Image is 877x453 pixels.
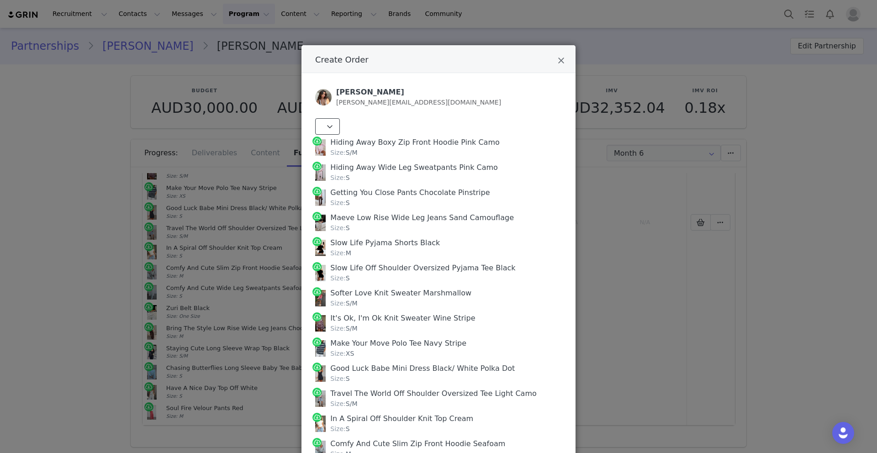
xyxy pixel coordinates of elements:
span: S [330,425,349,432]
div: Maeve Low Rise Wide Leg Jeans Sand Camouflage [330,212,514,223]
span: S [330,375,349,382]
span: S/M [330,325,357,332]
img: SofterLoveKnitSweaterMarshmallow.jpg [315,290,326,306]
span: XS [330,350,354,357]
img: white-fox-it_s-ok_-i_m-ok-knit-shorts-it_s-ok-i_m-ok-knit-sweater-wine-stripe-multi-26.8.25-05.jpg [315,315,326,332]
div: In A Spiral Off Shoulder Knit Top Cream [330,413,473,424]
img: white-fox-maeve-low-rise-wide-leg-jeans-sand-camouflage-nude3.9.25.03.jpg [315,215,326,231]
div: Slow Life Off Shoulder Oversized Pyjama Tee Black [330,263,515,274]
span: Size: [330,174,345,181]
img: white-fox-in-a-spiral-off-shoulder-knit-top-cream-white22.05.24.01_23983f45-0950-4304-80c2-295822... [315,416,326,432]
span: S [330,274,349,282]
span: Size: [330,325,345,332]
span: S [330,199,349,206]
span: S/M [330,400,357,407]
div: Good Luck Babe Mini Dress Black/ White Polka Dot [330,363,515,374]
img: white-fox-getting-you-close-pants-chocolate-pinstripe-brown-10.9.25-01.jpg [315,190,326,206]
span: Size: [330,300,345,307]
span: Size: [330,249,345,257]
div: It's Ok, I'm Ok Knit Sweater Wine Stripe [330,313,475,324]
div: Comfy And Cute Slim Zip Front Hoodie Seafoam [330,438,505,449]
div: Softer Love Knit Sweater Marshmallow [330,288,471,299]
div: Travel The World Off Shoulder Oversized Tee Light Camo [330,388,536,399]
div: Slow Life Pyjama Shorts Black [330,237,440,248]
span: Size: [330,274,345,282]
span: Size: [330,400,345,407]
div: Hiding Away Wide Leg Sweatpants Pink Camo [330,162,497,173]
img: white-fox-travel-the-world-off-shoulder-oversized-tee-light-camo-grey3.9.25.03.jpg [315,390,326,407]
span: Size: [330,375,345,382]
img: kX1kgC1w.jpg [315,365,326,382]
span: Size: [330,224,345,232]
img: white-fox-slow-life-off-shoulder-oversized-pyjama-tee-black-slow-life-pyjama-shorts-black.21.8.25... [315,265,326,281]
span: M [330,249,351,257]
span: S [330,174,349,181]
span: S [330,224,349,232]
img: white-fox-make-your-move-polo-tee-navy-stripe-blue-15.7.25-03.jpg [315,340,326,357]
span: S/M [330,300,357,307]
img: A2A73A39-DCF8-43F1-BA0E-4AE03DC11686.jpg [315,164,326,181]
span: Size: [330,425,345,432]
div: Open Intercom Messenger [832,422,854,444]
body: Rich Text Area. Press ALT-0 for help. [7,7,375,17]
span: Size: [330,199,345,206]
div: Getting You Close Pants Chocolate Pinstripe [330,187,490,198]
img: white-fox-slow-life-off-shoulder-oversized-pyjama-tee-black-slow-life-pyjama-shorts-black.21.8.25... [315,240,326,256]
div: Make Your Move Polo Tee Navy Stripe [330,338,466,349]
span: Size: [330,350,345,357]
